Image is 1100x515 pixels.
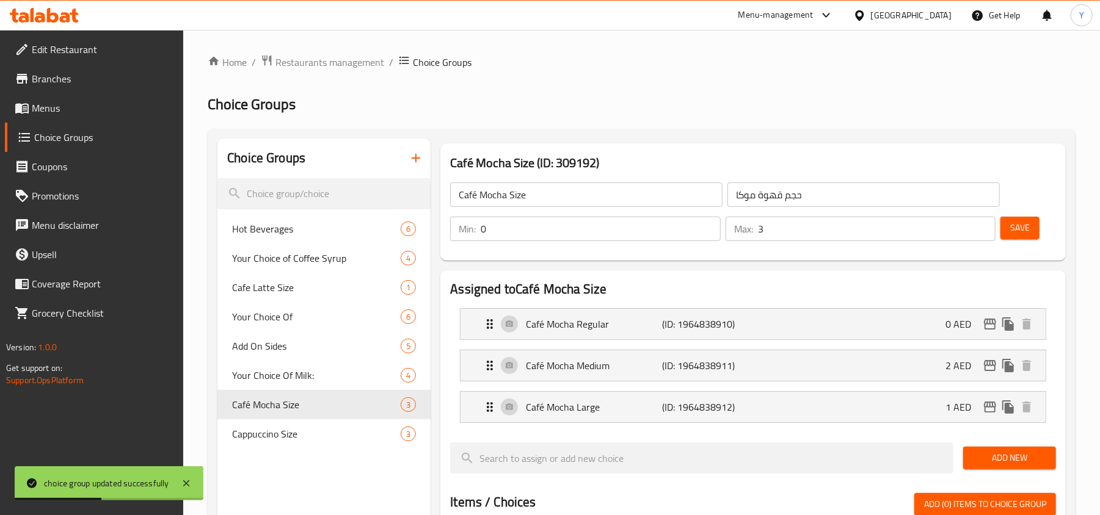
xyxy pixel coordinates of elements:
[32,42,174,57] span: Edit Restaurant
[232,280,401,295] span: Cafe Latte Size
[38,339,57,355] span: 1.0.0
[232,427,401,441] span: Cappuccino Size
[663,358,754,373] p: (ID: 1964838911)
[261,54,384,70] a: Restaurants management
[217,361,431,390] div: Your Choice Of Milk:4
[32,276,174,291] span: Coverage Report
[389,55,393,70] li: /
[945,317,981,331] p: 0 AED
[461,392,1046,422] div: Expand
[401,221,416,236] div: Choices
[450,345,1056,386] li: Expand
[5,123,184,152] a: Choice Groups
[217,390,431,419] div: Café Mocha Size3
[232,309,401,324] span: Your Choice Of
[32,218,174,232] span: Menu disclaimer
[459,221,476,236] p: Min:
[217,331,431,361] div: Add On Sides5
[663,400,754,414] p: (ID: 1964838912)
[5,181,184,211] a: Promotions
[232,221,401,236] span: Hot Beverages
[401,311,415,323] span: 6
[32,306,174,320] span: Grocery Checklist
[34,130,174,145] span: Choice Groups
[208,54,1076,70] nav: breadcrumb
[401,399,415,411] span: 3
[450,280,1056,298] h2: Assigned to Café Mocha Size
[6,339,36,355] span: Version:
[6,372,84,388] a: Support.OpsPlatform
[461,350,1046,381] div: Expand
[217,419,431,448] div: Cappuccino Size3
[401,370,415,381] span: 4
[208,55,247,70] a: Home
[6,360,62,376] span: Get support on:
[5,269,184,298] a: Coverage Report
[999,315,1018,333] button: duplicate
[413,55,472,70] span: Choice Groups
[1000,217,1040,239] button: Save
[871,9,952,22] div: [GEOGRAPHIC_DATA]
[401,253,415,264] span: 4
[963,447,1056,469] button: Add New
[1018,398,1036,416] button: delete
[32,159,174,174] span: Coupons
[981,398,999,416] button: edit
[734,221,753,236] p: Max:
[5,298,184,328] a: Grocery Checklist
[981,315,999,333] button: edit
[401,223,415,235] span: 6
[401,309,416,324] div: Choices
[32,247,174,262] span: Upsell
[401,397,416,412] div: Choices
[450,303,1056,345] li: Expand
[450,386,1056,428] li: Expand
[1079,9,1084,22] span: Y
[526,358,662,373] p: Café Mocha Medium
[232,251,401,265] span: Your Choice of Coffee Syrup
[217,214,431,243] div: Hot Beverages6
[227,149,305,167] h2: Choice Groups
[973,450,1046,466] span: Add New
[401,427,416,441] div: Choices
[217,243,431,273] div: Your Choice of Coffee Syrup4
[232,397,401,412] span: Café Mocha Size
[401,428,415,440] span: 3
[401,280,416,295] div: Choices
[5,240,184,269] a: Upsell
[663,317,754,331] p: (ID: 1964838910)
[217,178,431,209] input: search
[450,153,1056,173] h3: Café Mocha Size (ID: 309192)
[5,35,184,64] a: Edit Restaurant
[5,211,184,240] a: Menu disclaimer
[526,317,662,331] p: Café Mocha Regular
[275,55,384,70] span: Restaurants management
[450,493,536,511] h2: Items / Choices
[32,189,174,203] span: Promotions
[401,340,415,352] span: 5
[5,64,184,93] a: Branches
[401,339,416,353] div: Choices
[1018,356,1036,375] button: delete
[232,368,401,383] span: Your Choice Of Milk:
[217,273,431,302] div: Cafe Latte Size1
[32,71,174,86] span: Branches
[252,55,256,70] li: /
[999,398,1018,416] button: duplicate
[924,497,1046,512] span: Add (0) items to choice group
[232,339,401,353] span: Add On Sides
[208,90,296,118] span: Choice Groups
[945,400,981,414] p: 1 AED
[738,8,814,23] div: Menu-management
[401,282,415,294] span: 1
[1018,315,1036,333] button: delete
[32,101,174,115] span: Menus
[945,358,981,373] p: 2 AED
[450,442,953,474] input: search
[1010,220,1030,236] span: Save
[999,356,1018,375] button: duplicate
[981,356,999,375] button: edit
[461,309,1046,339] div: Expand
[44,477,169,490] div: choice group updated successfully
[217,302,431,331] div: Your Choice Of6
